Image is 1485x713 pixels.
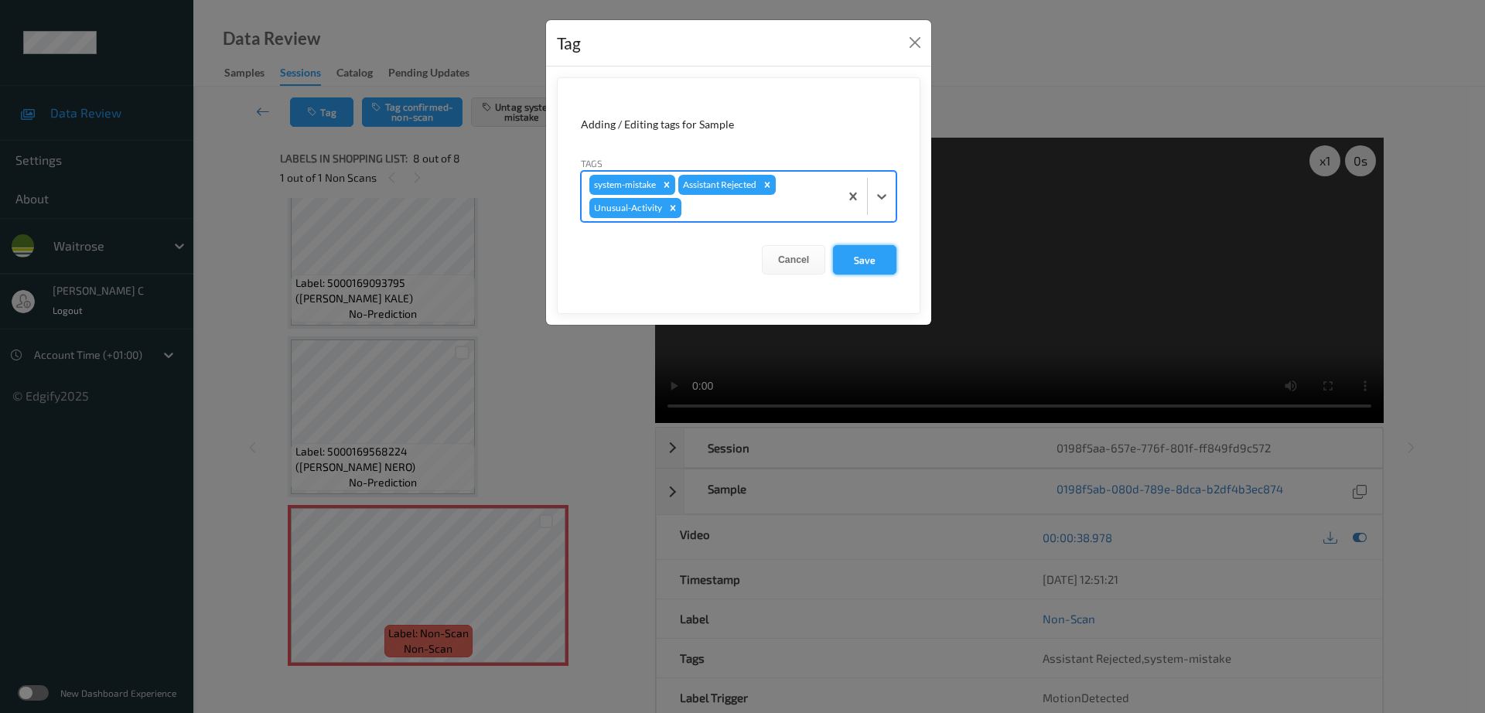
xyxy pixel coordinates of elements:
[664,198,681,218] div: Remove Unusual-Activity
[581,117,896,132] div: Adding / Editing tags for Sample
[589,198,664,218] div: Unusual-Activity
[678,175,759,195] div: Assistant Rejected
[581,156,603,170] label: Tags
[589,175,658,195] div: system-mistake
[759,175,776,195] div: Remove Assistant Rejected
[762,245,825,275] button: Cancel
[904,32,926,53] button: Close
[557,31,581,56] div: Tag
[658,175,675,195] div: Remove system-mistake
[833,245,896,275] button: Save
